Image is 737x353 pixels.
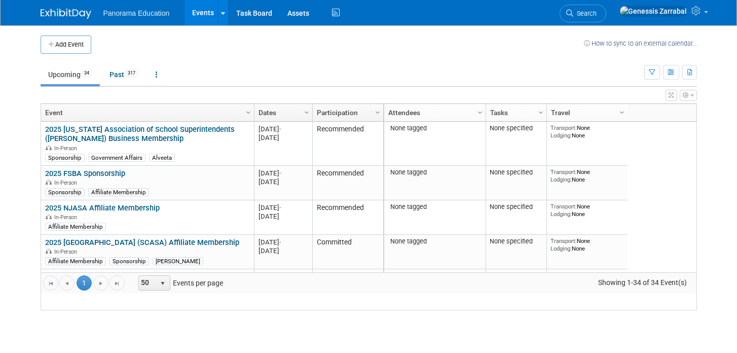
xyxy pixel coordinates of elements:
[243,104,254,119] a: Column Settings
[45,238,239,247] a: 2025 [GEOGRAPHIC_DATA] (SCASA) Affiliate Membership
[46,249,52,254] img: In-Person Event
[476,109,484,117] span: Column Settings
[588,275,696,290] span: Showing 1-34 of 34 Event(s)
[550,168,623,183] div: None None
[45,169,125,178] a: 2025 FSBA Sponsorship
[259,246,308,255] div: [DATE]
[59,275,75,291] a: Go to the previous page
[88,154,145,162] div: Government Affairs
[550,132,572,139] span: Lodging:
[259,125,308,133] div: [DATE]
[103,9,170,17] span: Panorama Education
[102,65,146,84] a: Past317
[312,235,383,269] td: Committed
[490,104,540,121] a: Tasks
[259,169,308,178] div: [DATE]
[388,237,482,245] div: None tagged
[45,223,106,231] div: Affiliate Membership
[93,275,108,291] a: Go to the next page
[41,36,91,54] button: Add Event
[474,104,486,119] a: Column Settings
[244,109,252,117] span: Column Settings
[159,279,167,288] span: select
[125,69,138,77] span: 317
[153,257,203,265] div: [PERSON_NAME]
[54,145,80,152] span: In-Person
[303,109,311,117] span: Column Settings
[97,279,105,288] span: Go to the next page
[372,104,383,119] a: Column Settings
[312,200,383,235] td: Recommended
[550,210,572,218] span: Lodging:
[41,65,100,84] a: Upcoming34
[560,5,606,22] a: Search
[41,9,91,19] img: ExhibitDay
[139,276,156,290] span: 50
[550,245,572,252] span: Lodging:
[619,6,687,17] img: Genessis Zarrabal
[616,104,628,119] a: Column Settings
[550,237,577,244] span: Transport:
[537,109,545,117] span: Column Settings
[388,104,479,121] a: Attendees
[109,257,149,265] div: Sponsorship
[54,214,80,221] span: In-Person
[43,275,58,291] a: Go to the first page
[47,279,55,288] span: Go to the first page
[125,275,233,291] span: Events per page
[550,124,623,139] div: None None
[388,168,482,176] div: None tagged
[46,145,52,150] img: In-Person Event
[149,154,175,162] div: Alveeta
[45,188,85,196] div: Sponsorship
[490,237,542,245] div: None specified
[551,104,621,121] a: Travel
[388,203,482,211] div: None tagged
[54,180,80,186] span: In-Person
[259,104,306,121] a: Dates
[388,124,482,132] div: None tagged
[109,275,125,291] a: Go to the last page
[312,122,383,166] td: Recommended
[113,279,121,288] span: Go to the last page
[490,124,542,132] div: None specified
[374,109,382,117] span: Column Settings
[259,178,308,186] div: [DATE]
[45,257,106,265] div: Affiliate Membership
[490,203,542,211] div: None specified
[259,133,308,142] div: [DATE]
[550,203,577,210] span: Transport:
[279,238,281,246] span: -
[279,169,281,177] span: -
[88,188,149,196] div: Affiliate Membership
[618,109,626,117] span: Column Settings
[259,238,308,246] div: [DATE]
[535,104,546,119] a: Column Settings
[550,124,577,131] span: Transport:
[279,204,281,211] span: -
[573,10,597,17] span: Search
[312,166,383,200] td: Recommended
[46,180,52,185] img: In-Person Event
[312,269,383,294] td: Committed
[81,69,92,77] span: 34
[77,275,92,291] span: 1
[584,40,697,47] a: How to sync to an external calendar...
[46,214,52,219] img: In-Person Event
[317,104,377,121] a: Participation
[259,212,308,221] div: [DATE]
[45,154,85,162] div: Sponsorship
[301,104,312,119] a: Column Settings
[45,104,247,121] a: Event
[45,203,160,213] a: 2025 NJASA Affiliate Membership
[45,125,235,144] a: 2025 [US_STATE] Association of School Superintendents ([PERSON_NAME]) Business Membership
[550,237,623,252] div: None None
[490,168,542,176] div: None specified
[550,168,577,175] span: Transport:
[550,176,572,183] span: Lodging:
[259,203,308,212] div: [DATE]
[54,249,80,255] span: In-Person
[63,279,71,288] span: Go to the previous page
[550,203,623,218] div: None None
[279,125,281,133] span: -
